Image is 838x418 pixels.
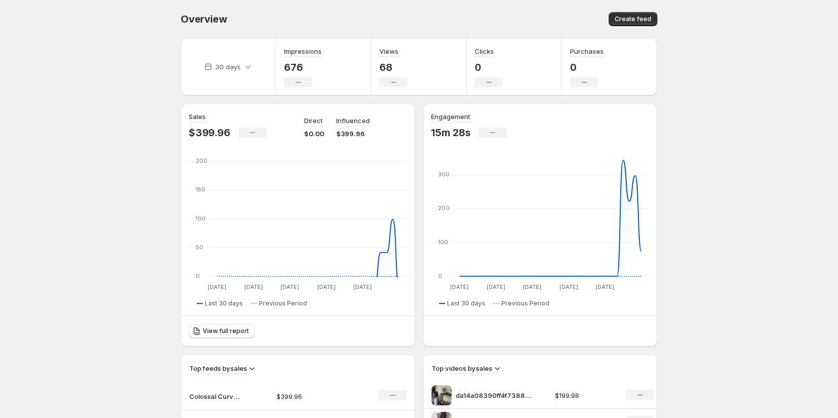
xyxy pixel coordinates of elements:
[189,391,239,401] p: Colossal Curvy Clawer
[304,129,324,139] p: $0.00
[196,244,203,251] text: 50
[189,324,255,338] a: View full report
[196,186,205,193] text: 150
[475,46,494,56] h3: Clicks
[379,61,407,73] p: 68
[570,46,604,56] h3: Purchases
[196,272,200,279] text: 0
[555,390,614,400] p: $199.98
[609,12,657,26] button: Create feed
[431,112,470,122] h3: Engagement
[304,116,323,126] p: Direct
[189,127,230,139] p: $399.96
[501,299,549,307] span: Previous Period
[189,112,206,122] h3: Sales
[379,46,398,56] h3: Views
[205,299,243,307] span: Last 30 days
[336,116,370,126] p: Influenced
[317,283,336,290] text: [DATE]
[281,283,299,290] text: [DATE]
[438,272,442,279] text: 0
[353,283,372,290] text: [DATE]
[560,283,578,290] text: [DATE]
[276,391,348,401] p: $399.96
[181,13,227,25] span: Overview
[523,283,541,290] text: [DATE]
[475,61,503,73] p: 0
[570,61,604,73] p: 0
[438,239,448,246] text: 100
[208,283,226,290] text: [DATE]
[447,299,485,307] span: Last 30 days
[432,363,492,373] h3: Top videos by sales
[215,62,241,72] p: 30 days
[596,283,614,290] text: [DATE]
[196,215,206,222] text: 100
[432,385,452,405] img: da14a08390ff4f7388b1acb6d20ccc52 1
[196,157,207,164] text: 200
[284,61,322,73] p: 676
[244,283,263,290] text: [DATE]
[438,204,450,212] text: 200
[456,390,531,400] p: da14a08390ff4f7388b1acb6d20ccc52 1
[431,127,471,139] p: 15m 28s
[189,363,247,373] h3: Top feeds by sales
[615,15,651,23] span: Create feed
[259,299,307,307] span: Previous Period
[284,46,322,56] h3: Impressions
[487,283,505,290] text: [DATE]
[450,283,469,290] text: [DATE]
[336,129,370,139] p: $399.96
[438,171,450,178] text: 300
[203,327,249,335] span: View full report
